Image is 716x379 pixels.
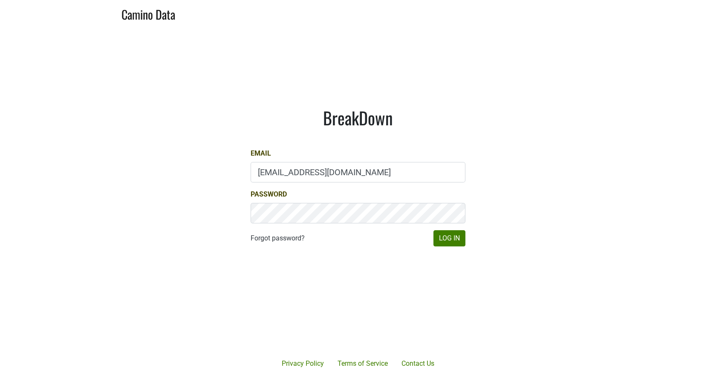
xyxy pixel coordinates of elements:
a: Privacy Policy [275,355,331,372]
a: Terms of Service [331,355,395,372]
label: Email [251,148,271,159]
a: Contact Us [395,355,441,372]
h1: BreakDown [251,107,465,128]
label: Password [251,189,287,200]
a: Forgot password? [251,233,305,243]
a: Camino Data [121,3,175,23]
button: Log In [433,230,465,246]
